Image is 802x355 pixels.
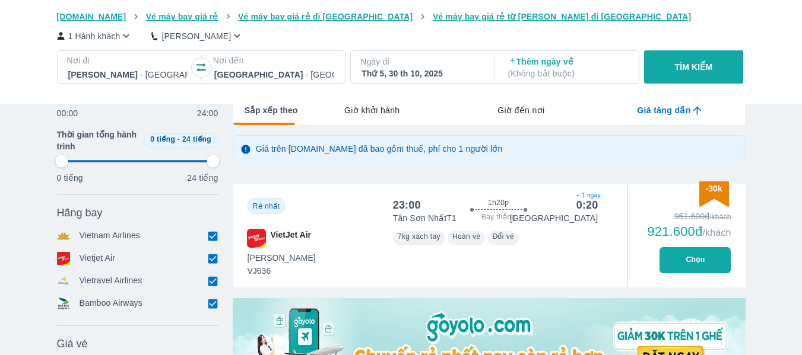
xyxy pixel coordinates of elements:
p: Thêm ngày về [508,56,628,79]
img: discount [699,181,729,207]
span: Hãng bay [57,206,103,220]
span: 24 tiếng [182,135,211,143]
span: + 1 ngày [576,191,598,200]
span: Giá vé [57,337,88,351]
button: [PERSON_NAME] [151,30,243,42]
p: ( Không bắt buộc ) [508,68,628,79]
div: 0:20 [576,198,598,212]
div: Thứ 5, 30 th 10, 2025 [362,68,481,79]
span: 0 tiếng [150,135,175,143]
p: 00:00 [57,107,78,119]
p: Nơi đi [67,55,189,66]
p: 0 tiếng [57,172,83,184]
span: [DOMAIN_NAME] [57,12,126,21]
p: 24:00 [197,107,218,119]
p: Vietravel Airlines [80,274,142,287]
p: Giá trên [DOMAIN_NAME] đã bao gồm thuế, phí cho 1 người lớn [256,143,503,155]
div: lab API tabs example [297,98,744,123]
p: Tân Sơn Nhất T1 [393,212,457,224]
span: Giờ khởi hành [344,104,400,116]
nav: breadcrumb [57,11,746,23]
p: [PERSON_NAME] [161,30,231,42]
span: VietJet Air [271,229,311,248]
span: Giá tăng dần [637,104,690,116]
p: TÌM KIẾM [675,61,713,73]
img: VJ [247,229,266,248]
span: Giờ đến nơi [497,104,544,116]
p: Nơi đến [213,55,335,66]
span: [PERSON_NAME] [248,252,316,264]
div: 951.600đ [647,210,731,222]
button: TÌM KIẾM [644,50,743,84]
span: 7kg xách tay [398,232,440,241]
span: Vé máy bay giá rẻ từ [PERSON_NAME] đi [GEOGRAPHIC_DATA] [433,12,692,21]
span: Sắp xếp theo [245,104,298,116]
p: Bamboo Airways [80,297,142,310]
span: Hoàn vé [452,232,481,241]
p: 24 tiếng [187,172,218,184]
span: -30k [705,184,722,193]
button: 1 Hành khách [57,30,133,42]
span: Đổi vé [492,232,514,241]
span: Vé máy bay giá rẻ [146,12,218,21]
div: 23:00 [393,198,421,212]
span: VJ636 [248,265,316,277]
div: 921.600đ [647,225,731,239]
p: 1 Hành khách [68,30,121,42]
span: Rẻ nhất [253,202,280,210]
span: - [177,135,180,143]
span: Thời gian tổng hành trình [57,129,139,152]
span: Vé máy bay giá rẻ đi [GEOGRAPHIC_DATA] [238,12,413,21]
span: 1h20p [488,198,509,207]
p: [GEOGRAPHIC_DATA] [510,212,598,224]
p: Vietjet Air [80,252,116,265]
button: Chọn [660,247,731,273]
p: Vietnam Airlines [80,229,141,242]
span: /khách [702,228,731,238]
p: Ngày đi [360,56,483,68]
